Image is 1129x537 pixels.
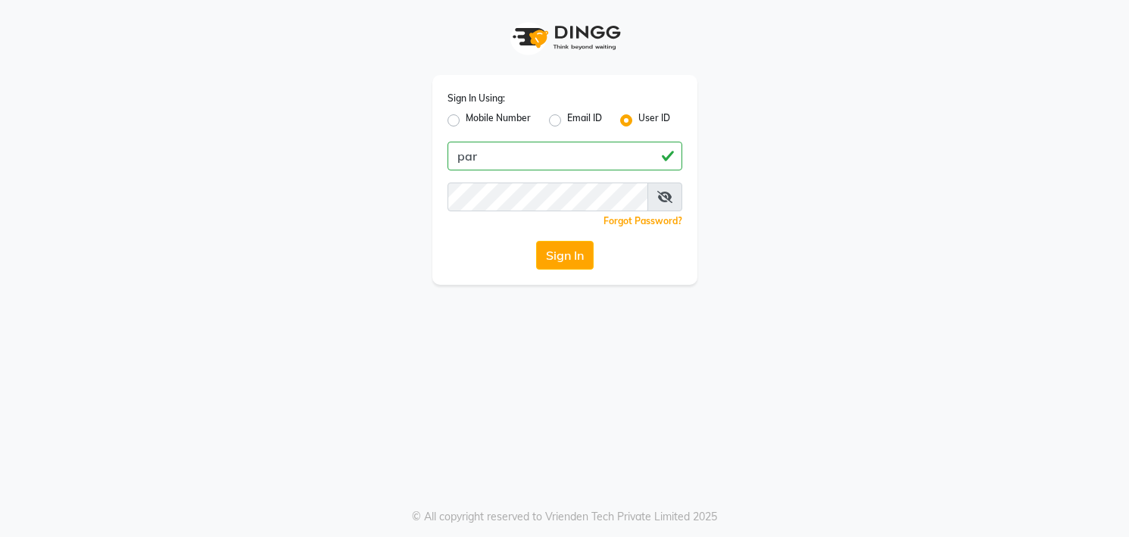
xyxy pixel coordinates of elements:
[603,215,682,226] a: Forgot Password?
[448,92,505,105] label: Sign In Using:
[638,111,670,130] label: User ID
[448,183,648,211] input: Username
[536,241,594,270] button: Sign In
[448,142,682,170] input: Username
[466,111,531,130] label: Mobile Number
[567,111,602,130] label: Email ID
[504,15,625,60] img: logo1.svg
